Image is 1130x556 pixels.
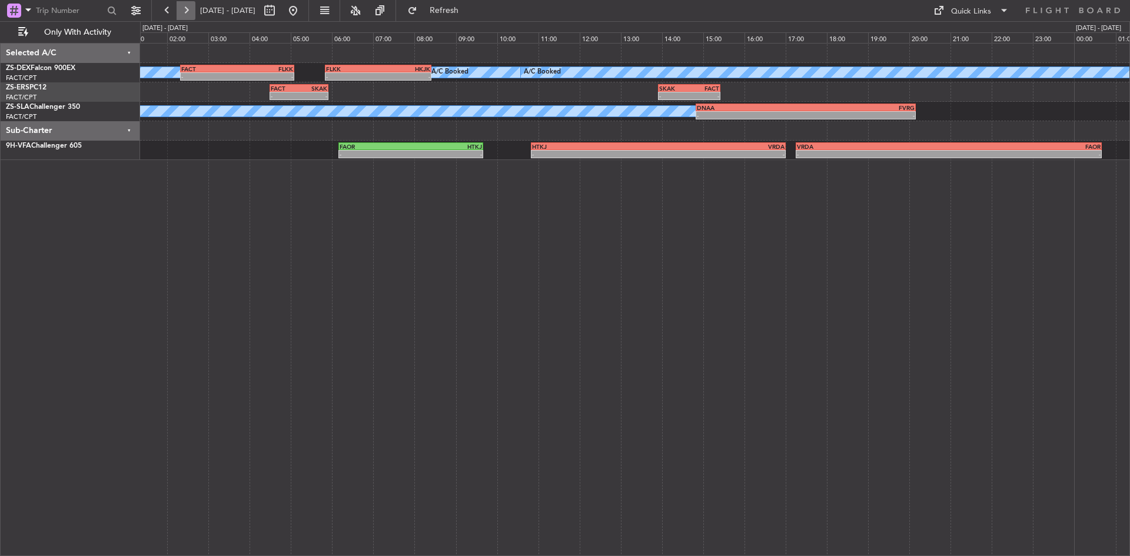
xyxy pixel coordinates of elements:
div: A/C Booked [431,64,468,81]
div: - [271,92,299,99]
div: 07:00 [373,32,414,43]
button: Refresh [402,1,473,20]
div: FAOR [949,143,1101,150]
button: Quick Links [928,1,1015,20]
div: FACT [689,85,719,92]
div: 02:00 [167,32,208,43]
div: FACT [181,65,237,72]
a: FACT/CPT [6,74,36,82]
div: 04:00 [250,32,291,43]
div: - [411,151,482,158]
div: [DATE] - [DATE] [142,24,188,34]
div: Quick Links [951,6,991,18]
span: Refresh [420,6,469,15]
div: [DATE] - [DATE] [1076,24,1121,34]
div: 03:00 [208,32,250,43]
a: ZS-ERSPC12 [6,84,46,91]
div: HKJK [378,65,430,72]
div: 16:00 [745,32,786,43]
div: 23:00 [1033,32,1074,43]
div: 17:00 [786,32,827,43]
span: ZS-DEX [6,65,31,72]
div: 21:00 [950,32,992,43]
div: - [806,112,915,119]
span: [DATE] - [DATE] [200,5,255,16]
div: 20:00 [909,32,950,43]
div: 18:00 [827,32,868,43]
div: 10:00 [497,32,539,43]
div: HTKJ [532,143,658,150]
div: DNAA [697,104,806,111]
button: Only With Activity [13,23,128,42]
div: 15:00 [703,32,745,43]
div: 12:00 [580,32,621,43]
span: Only With Activity [31,28,124,36]
div: - [181,73,237,80]
a: ZS-DEXFalcon 900EX [6,65,75,72]
div: SKAK [659,85,689,92]
div: - [797,151,949,158]
a: ZS-SLAChallenger 350 [6,104,80,111]
a: 9H-VFAChallenger 605 [6,142,82,149]
div: FLKK [326,65,378,72]
div: 14:00 [662,32,703,43]
div: HTKJ [411,143,482,150]
div: 11:00 [539,32,580,43]
div: - [237,73,293,80]
div: - [949,151,1101,158]
span: 9H-VFA [6,142,31,149]
div: 19:00 [868,32,909,43]
a: FACT/CPT [6,112,36,121]
div: FACT [271,85,299,92]
div: 22:00 [992,32,1033,43]
div: FLKK [237,65,293,72]
a: FACT/CPT [6,93,36,102]
div: A/C Booked [524,64,561,81]
div: - [532,151,658,158]
div: VRDA [797,143,949,150]
div: - [326,73,378,80]
div: 01:00 [126,32,167,43]
div: SKAK [299,85,327,92]
div: FAOR [340,143,411,150]
div: 00:00 [1074,32,1115,43]
span: ZS-SLA [6,104,29,111]
div: 09:00 [456,32,497,43]
div: 06:00 [332,32,373,43]
div: - [378,73,430,80]
span: ZS-ERS [6,84,29,91]
div: - [659,92,689,99]
div: - [697,112,806,119]
input: Trip Number [36,2,104,19]
div: - [658,151,784,158]
div: FVRG [806,104,915,111]
div: 08:00 [414,32,456,43]
div: 13:00 [621,32,662,43]
div: 05:00 [291,32,332,43]
div: - [689,92,719,99]
div: - [340,151,411,158]
div: VRDA [658,143,784,150]
div: - [299,92,327,99]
